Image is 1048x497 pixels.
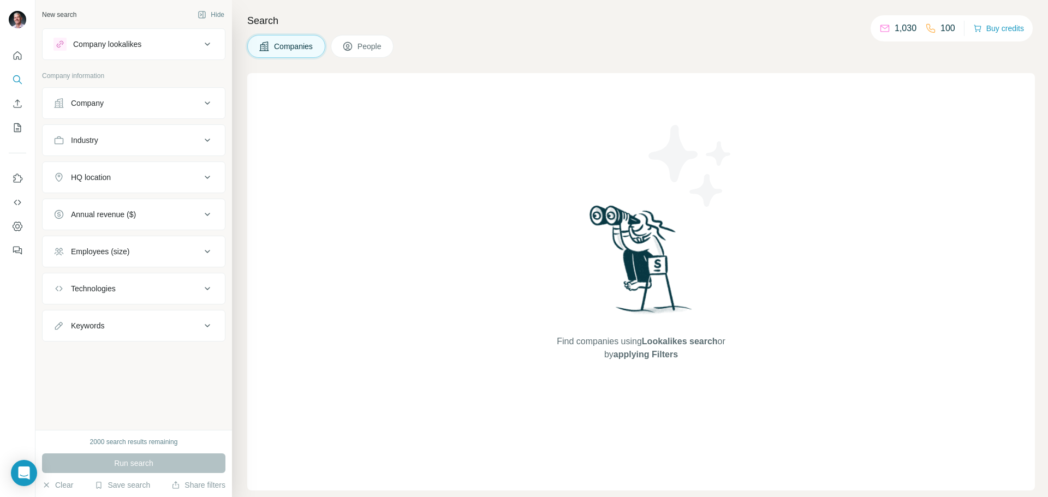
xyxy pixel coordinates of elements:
[43,31,225,57] button: Company lookalikes
[42,10,76,20] div: New search
[9,169,26,188] button: Use Surfe on LinkedIn
[9,241,26,260] button: Feedback
[9,193,26,212] button: Use Surfe API
[43,90,225,116] button: Company
[71,135,98,146] div: Industry
[190,7,232,23] button: Hide
[43,313,225,339] button: Keywords
[247,13,1035,28] h4: Search
[43,276,225,302] button: Technologies
[171,480,225,490] button: Share filters
[43,238,225,265] button: Employees (size)
[553,335,728,361] span: Find companies using or by
[9,217,26,236] button: Dashboard
[274,41,314,52] span: Companies
[71,172,111,183] div: HQ location
[43,201,225,227] button: Annual revenue ($)
[73,39,141,50] div: Company lookalikes
[973,21,1024,36] button: Buy credits
[358,41,383,52] span: People
[71,209,136,220] div: Annual revenue ($)
[940,22,955,35] p: 100
[43,164,225,190] button: HQ location
[42,480,73,490] button: Clear
[94,480,150,490] button: Save search
[9,118,26,137] button: My lists
[11,460,37,486] div: Open Intercom Messenger
[641,117,740,215] img: Surfe Illustration - Stars
[43,127,225,153] button: Industry
[42,71,225,81] p: Company information
[90,437,178,447] div: 2000 search results remaining
[895,22,916,35] p: 1,030
[9,70,26,89] button: Search
[585,202,698,324] img: Surfe Illustration - Woman searching with binoculars
[71,283,116,294] div: Technologies
[9,46,26,65] button: Quick start
[9,11,26,28] img: Avatar
[71,98,104,109] div: Company
[642,337,718,346] span: Lookalikes search
[9,94,26,113] button: Enrich CSV
[71,246,129,257] div: Employees (size)
[71,320,104,331] div: Keywords
[614,350,678,359] span: applying Filters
